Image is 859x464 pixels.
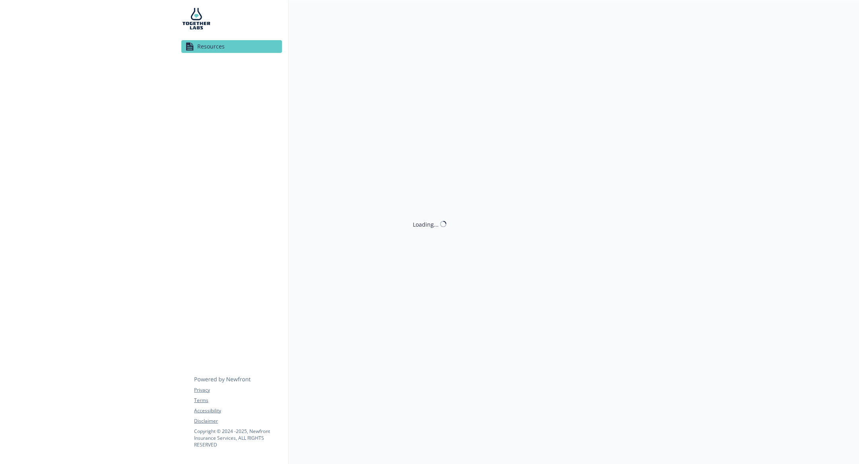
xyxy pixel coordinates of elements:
[194,386,282,394] a: Privacy
[194,417,282,425] a: Disclaimer
[194,428,282,448] p: Copyright © 2024 - 2025 , Newfront Insurance Services, ALL RIGHTS RESERVED
[181,40,282,53] a: Resources
[413,220,439,228] div: Loading...
[197,40,225,53] span: Resources
[194,407,282,414] a: Accessibility
[194,397,282,404] a: Terms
